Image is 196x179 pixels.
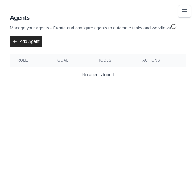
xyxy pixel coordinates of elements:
[91,54,135,67] th: Tools
[10,22,177,31] p: Manage your agents - Create and configure agents to automate tasks and workflows
[50,54,91,67] th: Goal
[135,54,186,67] th: Actions
[178,5,191,18] button: Toggle navigation
[10,67,186,83] td: No agents found
[10,13,177,22] h2: Agents
[10,54,50,67] th: Role
[10,36,42,47] a: Add Agent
